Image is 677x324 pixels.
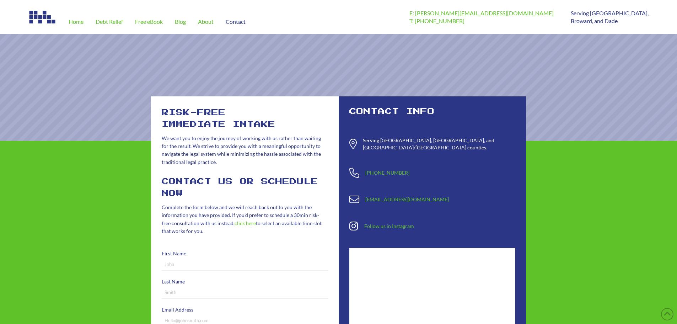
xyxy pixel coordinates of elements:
a: Debt Relief [90,9,129,34]
h2: Contact Us or Schedule Now [162,176,328,200]
a: Home [63,9,90,34]
a: click here [235,220,256,226]
span: Contact [226,19,246,25]
label: Last Name [162,277,328,286]
h2: risk-free immediate intake [162,107,328,131]
a: E: [PERSON_NAME][EMAIL_ADDRESS][DOMAIN_NAME] [409,10,554,16]
a: Follow us in Instagram [364,223,414,229]
a: Blog [169,9,192,34]
p: Serving [GEOGRAPHIC_DATA], Broward, and Dade [571,9,649,25]
span: We want you to enjoy the journey of working with us rather than waiting for the result. We strive... [162,135,321,165]
div: Serving [GEOGRAPHIC_DATA], [GEOGRAPHIC_DATA], and [GEOGRAPHIC_DATA]/[GEOGRAPHIC_DATA] counties. [363,137,515,151]
a: Back to Top [661,308,673,320]
label: First Name [162,249,328,258]
input: John [162,259,328,271]
a: [EMAIL_ADDRESS][DOMAIN_NAME] [365,196,449,202]
span: Home [69,19,84,25]
a: Contact [220,9,252,34]
label: Email Address [162,306,328,314]
a: About [192,9,220,34]
input: Smith [162,287,328,299]
a: T: [PHONE_NUMBER] [409,17,464,24]
a: [PHONE_NUMBER] [365,170,409,176]
span: Blog [175,19,186,25]
p: Complete the form below and we will reach back out to you with the information you have provided.... [162,203,328,235]
span: Debt Relief [96,19,123,25]
a: Free eBook [129,9,169,34]
span: About [198,19,214,25]
img: Image [28,9,57,25]
span: Free eBook [135,19,163,25]
h2: Contact Info [349,107,516,117]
